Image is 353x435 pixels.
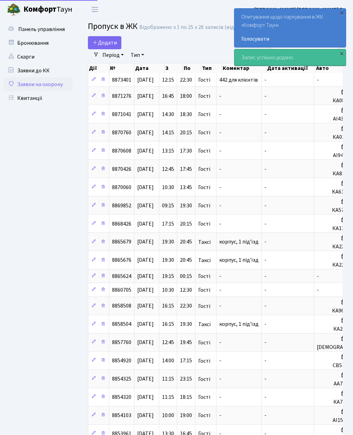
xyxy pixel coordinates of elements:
span: корпус, 1 під'їзд [219,238,259,246]
span: 19:45 [180,339,192,346]
span: [DATE] [137,238,154,246]
span: [DATE] [137,394,154,401]
span: 19:30 [162,257,174,264]
span: - [264,286,266,294]
span: [DATE] [137,357,154,365]
span: [DATE] [137,321,154,328]
span: Гості [198,77,210,83]
span: - [219,286,221,294]
span: 16:45 [162,92,174,100]
span: 20:45 [180,257,192,264]
span: 8854920 [112,357,131,365]
span: [DATE] [137,147,154,155]
span: 19:30 [180,321,192,328]
span: - [264,238,266,246]
button: Переключити навігацію [86,4,103,15]
span: 8869852 [112,202,131,209]
a: Панель управління [3,22,72,36]
span: Пропуск в ЖК [88,20,138,32]
span: 11:15 [162,394,174,401]
span: 16:15 [162,321,174,328]
span: 8860705 [112,286,131,294]
span: - [219,302,221,310]
span: Гості [198,203,210,208]
span: Гості [198,358,210,364]
span: 19:00 [180,412,192,419]
span: - [219,147,221,155]
span: Гості [198,395,210,400]
span: 19:30 [180,202,192,209]
span: Таун [23,4,72,15]
span: 8854320 [112,394,131,401]
a: Бронювання [3,36,72,50]
span: 8857760 [112,339,131,346]
span: 8870608 [112,147,131,155]
span: 8870760 [112,129,131,136]
span: 23:15 [180,375,192,383]
span: Таксі [198,322,211,327]
span: 16:15 [162,302,174,310]
div: Відображено з 1 по 25 з 26 записів (відфільтровано з 25 записів). [139,24,299,31]
span: - [264,220,266,228]
div: × [338,9,345,16]
span: 19:15 [162,272,174,280]
span: - [264,412,266,419]
span: - [264,92,266,100]
span: Гості [198,130,210,135]
span: 8854103 [112,412,131,419]
div: Запис успішно додано. [234,49,346,66]
span: 13:15 [162,147,174,155]
span: [DATE] [137,76,154,84]
span: [DATE] [137,111,154,118]
span: - [264,147,266,155]
span: [DATE] [137,286,154,294]
span: - [264,302,266,310]
span: - [219,92,221,100]
span: 8871041 [112,111,131,118]
span: Гості [198,273,210,279]
span: 20:15 [180,129,192,136]
span: 09:15 [162,202,174,209]
th: По [183,63,201,73]
span: - [219,412,221,419]
a: Заявки до КК [3,64,72,77]
span: 13:45 [180,184,192,191]
span: 14:15 [162,129,174,136]
span: - [317,272,319,280]
span: 10:30 [162,286,174,294]
span: 8868426 [112,220,131,228]
span: [DATE] [137,92,154,100]
span: 19:30 [162,238,174,246]
span: корпус, 1 під'їзд [219,257,259,264]
span: 17:45 [180,165,192,173]
span: - [219,394,221,401]
span: - [219,184,221,191]
span: - [264,111,266,118]
span: 8865624 [112,272,131,280]
span: - [219,202,221,209]
span: - [264,375,266,383]
span: 18:30 [180,111,192,118]
span: 8858504 [112,321,131,328]
span: 20:45 [180,238,192,246]
span: - [264,184,266,191]
th: Дата активації [266,63,315,73]
a: Квитанції [3,91,72,105]
span: Гості [198,376,210,382]
span: Гості [198,148,210,154]
span: Гості [198,93,210,99]
span: Гості [198,303,210,309]
span: [DATE] [137,202,154,209]
span: [DATE] [137,165,154,173]
th: Дії [88,63,109,73]
span: 8871276 [112,92,131,100]
span: 14:30 [162,111,174,118]
span: [DATE] [137,302,154,310]
span: [DATE] [137,129,154,136]
span: Таксі [198,239,211,245]
a: Період [100,49,127,61]
th: Тип [201,63,222,73]
span: 17:15 [162,220,174,228]
span: [DATE] [137,375,154,383]
span: 12:45 [162,165,174,173]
